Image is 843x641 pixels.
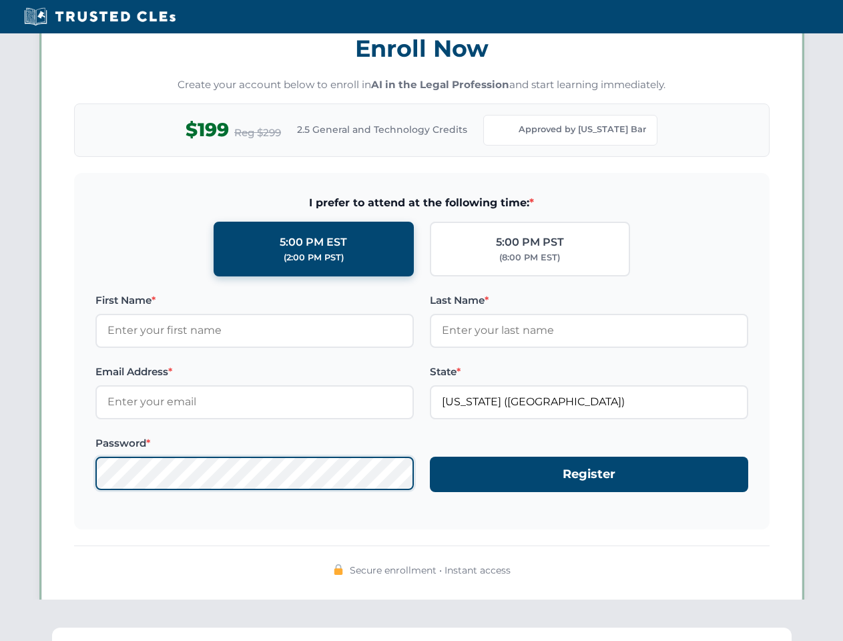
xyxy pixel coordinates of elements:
div: 5:00 PM PST [496,234,564,251]
strong: AI in the Legal Profession [371,78,509,91]
img: 🔒 [333,564,344,575]
p: Create your account below to enroll in and start learning immediately. [74,77,770,93]
input: Enter your first name [95,314,414,347]
input: Enter your email [95,385,414,419]
span: Secure enrollment • Instant access [350,563,511,578]
span: Reg $299 [234,125,281,141]
label: Last Name [430,292,748,308]
div: (8:00 PM EST) [499,251,560,264]
label: State [430,364,748,380]
h3: Enroll Now [74,27,770,69]
span: I prefer to attend at the following time: [95,194,748,212]
span: 2.5 General and Technology Credits [297,122,467,137]
span: $199 [186,115,229,145]
img: Trusted CLEs [20,7,180,27]
button: Register [430,457,748,492]
label: Password [95,435,414,451]
label: First Name [95,292,414,308]
img: Florida Bar [495,121,513,140]
input: Florida (FL) [430,385,748,419]
label: Email Address [95,364,414,380]
input: Enter your last name [430,314,748,347]
span: Approved by [US_STATE] Bar [519,123,646,136]
div: (2:00 PM PST) [284,251,344,264]
div: 5:00 PM EST [280,234,347,251]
